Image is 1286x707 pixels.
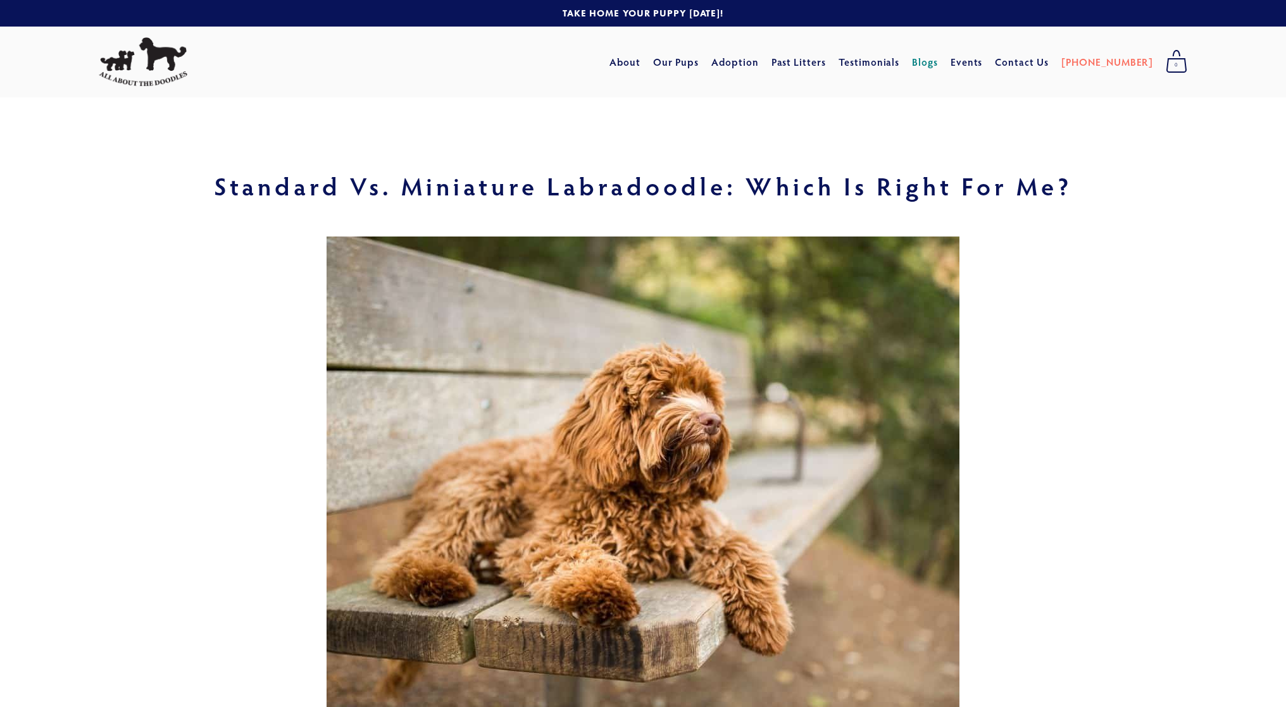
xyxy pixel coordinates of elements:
a: Testimonials [839,51,900,73]
span: 0 [1166,57,1187,73]
a: Past Litters [771,55,827,68]
h1: Standard Vs. Miniature Labradoodle: Which Is Right for Me? [99,173,1187,199]
a: Our Pups [653,51,699,73]
a: [PHONE_NUMBER] [1061,51,1153,73]
a: Blogs [912,51,938,73]
a: 0 items in cart [1159,46,1194,78]
a: About [609,51,640,73]
a: Events [951,51,983,73]
img: All About The Doodles [99,37,187,87]
a: Adoption [711,51,759,73]
a: Contact Us [995,51,1049,73]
